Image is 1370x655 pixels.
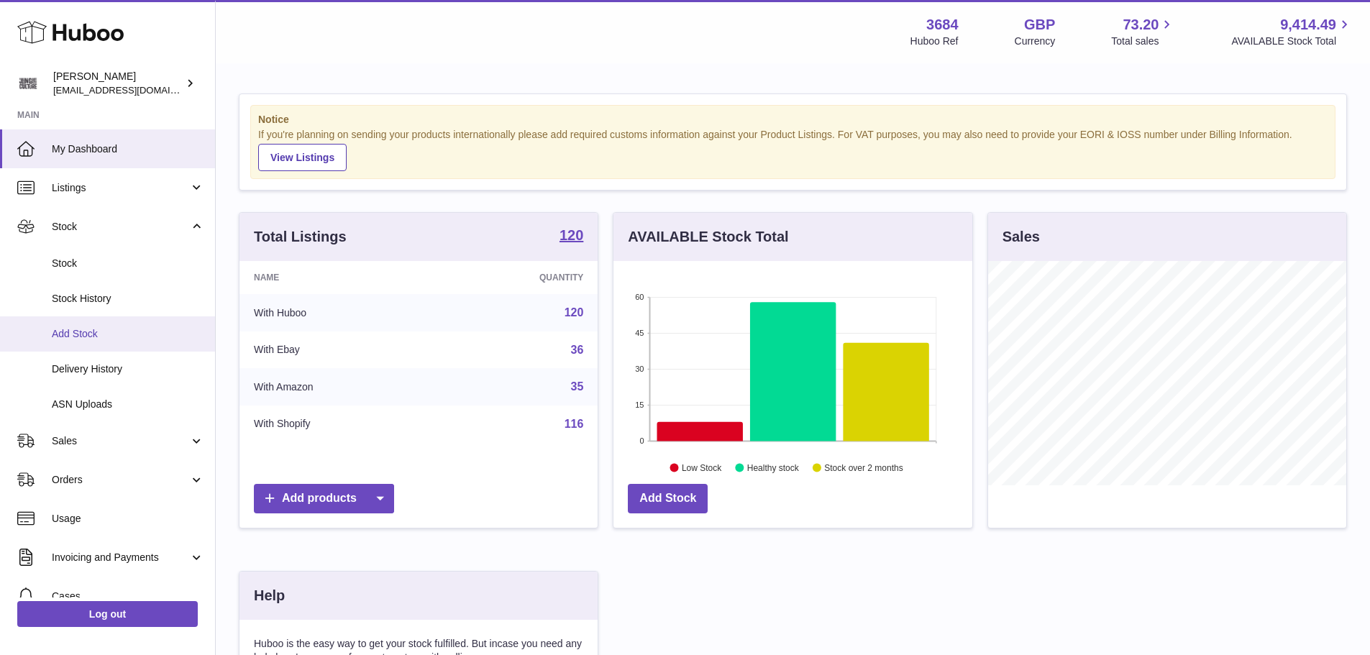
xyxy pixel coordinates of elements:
[1123,15,1159,35] span: 73.20
[52,220,189,234] span: Stock
[926,15,959,35] strong: 3684
[1280,15,1336,35] span: 9,414.49
[52,512,204,526] span: Usage
[254,227,347,247] h3: Total Listings
[825,462,903,472] text: Stock over 2 months
[254,484,394,513] a: Add products
[571,344,584,356] a: 36
[52,327,204,341] span: Add Stock
[254,586,285,605] h3: Help
[636,365,644,373] text: 30
[52,292,204,306] span: Stock History
[239,368,436,406] td: With Amazon
[52,181,189,195] span: Listings
[910,35,959,48] div: Huboo Ref
[52,257,204,270] span: Stock
[1024,15,1055,35] strong: GBP
[258,128,1328,171] div: If you're planning on sending your products internationally please add required customs informati...
[53,70,183,97] div: [PERSON_NAME]
[239,261,436,294] th: Name
[1003,227,1040,247] h3: Sales
[52,434,189,448] span: Sales
[560,228,583,242] strong: 120
[17,601,198,627] a: Log out
[1111,35,1175,48] span: Total sales
[628,227,788,247] h3: AVAILABLE Stock Total
[560,228,583,245] a: 120
[640,436,644,445] text: 0
[52,590,204,603] span: Cases
[1231,35,1353,48] span: AVAILABLE Stock Total
[258,113,1328,127] strong: Notice
[636,293,644,301] text: 60
[1231,15,1353,48] a: 9,414.49 AVAILABLE Stock Total
[565,418,584,430] a: 116
[52,551,189,564] span: Invoicing and Payments
[258,144,347,171] a: View Listings
[1111,15,1175,48] a: 73.20 Total sales
[52,362,204,376] span: Delivery History
[1015,35,1056,48] div: Currency
[239,294,436,331] td: With Huboo
[636,329,644,337] text: 45
[239,406,436,443] td: With Shopify
[52,398,204,411] span: ASN Uploads
[17,73,39,94] img: theinternationalventure@gmail.com
[747,462,800,472] text: Healthy stock
[628,484,708,513] a: Add Stock
[52,142,204,156] span: My Dashboard
[436,261,598,294] th: Quantity
[52,473,189,487] span: Orders
[53,84,211,96] span: [EMAIL_ADDRESS][DOMAIN_NAME]
[682,462,722,472] text: Low Stock
[636,400,644,409] text: 15
[565,306,584,319] a: 120
[571,380,584,393] a: 35
[239,331,436,369] td: With Ebay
